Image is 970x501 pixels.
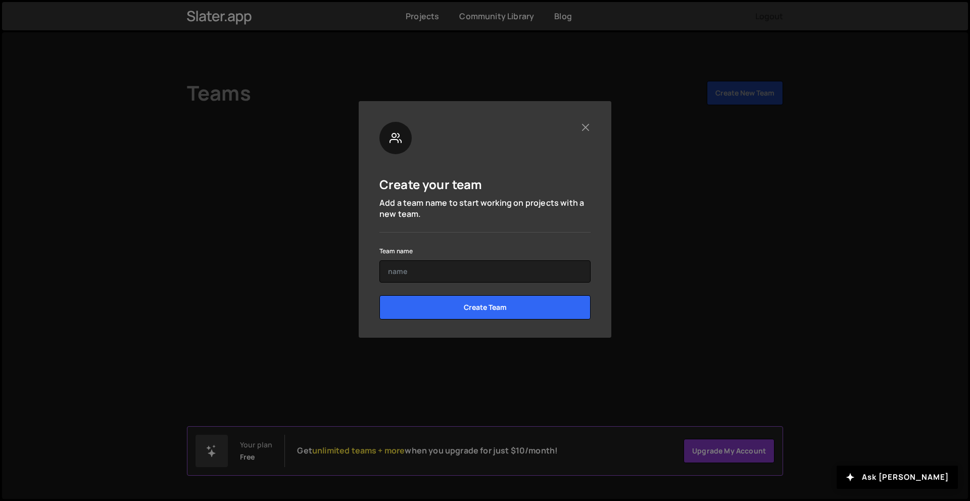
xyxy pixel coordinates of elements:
[379,260,591,283] input: name
[837,466,958,489] button: Ask [PERSON_NAME]
[580,122,591,132] button: Close
[379,246,413,256] label: Team name
[379,197,591,220] p: Add a team name to start working on projects with a new team.
[379,176,482,192] h5: Create your team
[379,295,591,320] input: Create Team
